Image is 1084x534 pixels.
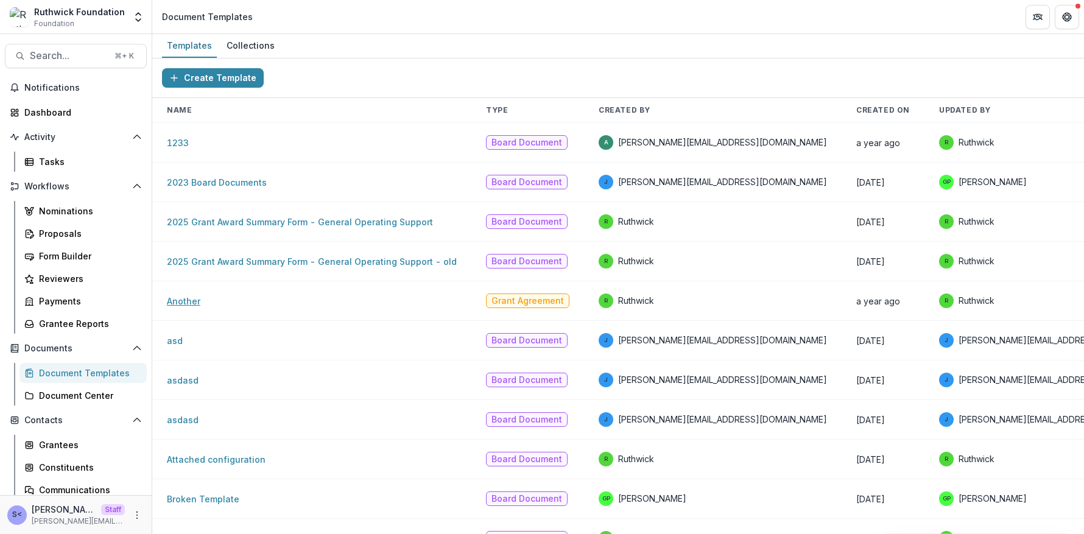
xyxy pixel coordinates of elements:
a: 2025 Grant Award Summary Form - General Operating Support [167,217,433,227]
a: Constituents [19,457,147,477]
div: Collections [222,37,280,54]
div: Tasks [39,155,137,168]
div: Ruthwick [604,258,608,264]
span: [PERSON_NAME][EMAIL_ADDRESS][DOMAIN_NAME] [618,334,827,346]
div: ⌘ + K [112,49,136,63]
span: Search... [30,50,107,61]
p: Staff [101,504,125,515]
a: Grantees [19,435,147,455]
div: Document Templates [162,10,253,23]
div: Ruthwick [604,298,608,304]
a: Nominations [19,201,147,221]
button: Get Help [1055,5,1079,29]
div: Ruthwick [945,258,948,264]
span: [DATE] [856,177,885,188]
span: [DATE] [856,217,885,227]
span: Ruthwick [959,136,994,149]
div: Reviewers [39,272,137,285]
span: Board Document [491,415,562,425]
span: Ruthwick [959,453,994,465]
span: Foundation [34,18,74,29]
div: jonah@trytemelio.com [604,179,608,185]
button: Create Template [162,68,264,88]
span: [DATE] [856,415,885,425]
div: Griffin Perry [943,179,951,185]
span: [DATE] [856,454,885,465]
a: Broken Template [167,494,239,504]
th: Type [471,98,584,123]
a: Proposals [19,223,147,244]
div: Ruthwick [604,219,608,225]
th: Created On [842,98,924,123]
a: Dashboard [5,102,147,122]
span: Board Document [491,217,562,227]
div: Templates [162,37,217,54]
span: [DATE] [856,336,885,346]
a: Payments [19,291,147,311]
span: Contacts [24,415,127,426]
button: Open Activity [5,127,147,147]
span: Ruthwick [618,453,654,465]
a: Document Center [19,385,147,406]
span: Ruthwick [959,216,994,228]
button: Open entity switcher [130,5,147,29]
button: Search... [5,44,147,68]
span: a year ago [856,296,900,306]
div: Payments [39,295,137,307]
a: Grantee Reports [19,314,147,334]
p: [PERSON_NAME][EMAIL_ADDRESS][DOMAIN_NAME] [32,516,125,527]
div: Document Templates [39,367,137,379]
div: Grantees [39,438,137,451]
div: Griffin Perry [943,496,951,502]
span: Board Document [491,177,562,188]
div: Sammy <sammy@trytemelio.com> [12,511,22,519]
span: [DATE] [856,256,885,267]
span: Ruthwick [618,255,654,267]
span: [PERSON_NAME][EMAIL_ADDRESS][DOMAIN_NAME] [618,374,827,386]
div: jonah@trytemelio.com [945,337,948,343]
div: Nominations [39,205,137,217]
span: Board Document [491,454,562,465]
span: [PERSON_NAME] [959,493,1027,505]
p: [PERSON_NAME] <[PERSON_NAME][EMAIL_ADDRESS][DOMAIN_NAME]> [32,503,96,516]
div: Communications [39,483,137,496]
span: a year ago [856,138,900,148]
div: Ruthwick [604,456,608,462]
a: Collections [222,34,280,58]
a: Templates [162,34,217,58]
div: jonah@trytemelio.com [604,337,608,343]
button: Open Contacts [5,410,147,430]
div: Proposals [39,227,137,240]
span: [PERSON_NAME][EMAIL_ADDRESS][DOMAIN_NAME] [618,176,827,188]
button: Partners [1026,5,1050,29]
img: Ruthwick Foundation [10,7,29,27]
span: Board Document [491,375,562,385]
div: Ruthwick [945,456,948,462]
span: Board Document [491,494,562,504]
span: [PERSON_NAME] [959,176,1027,188]
button: Open Workflows [5,177,147,196]
div: jonah@trytemelio.com [945,377,948,383]
span: [DATE] [856,375,885,385]
div: Ruthwick Foundation [34,5,125,18]
span: Documents [24,343,127,354]
button: Notifications [5,78,147,97]
a: asd [167,336,183,346]
div: Ruthwick [945,219,948,225]
a: 2023 Board Documents [167,177,267,188]
th: Created By [584,98,842,123]
a: Attached configuration [167,454,266,465]
span: Board Document [491,138,562,148]
span: Grant Agreement [491,296,564,306]
a: Tasks [19,152,147,172]
button: More [130,508,144,522]
div: Ruthwick [945,298,948,304]
a: 2025 Grant Award Summary Form - General Operating Support - old [167,256,457,267]
div: Document Center [39,389,137,402]
a: asdasd [167,415,199,425]
div: jonah@trytemelio.com [945,416,948,423]
th: Name [152,98,471,123]
span: [DATE] [856,494,885,504]
div: jonah@trytemelio.com [604,416,608,423]
span: Notifications [24,83,142,93]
